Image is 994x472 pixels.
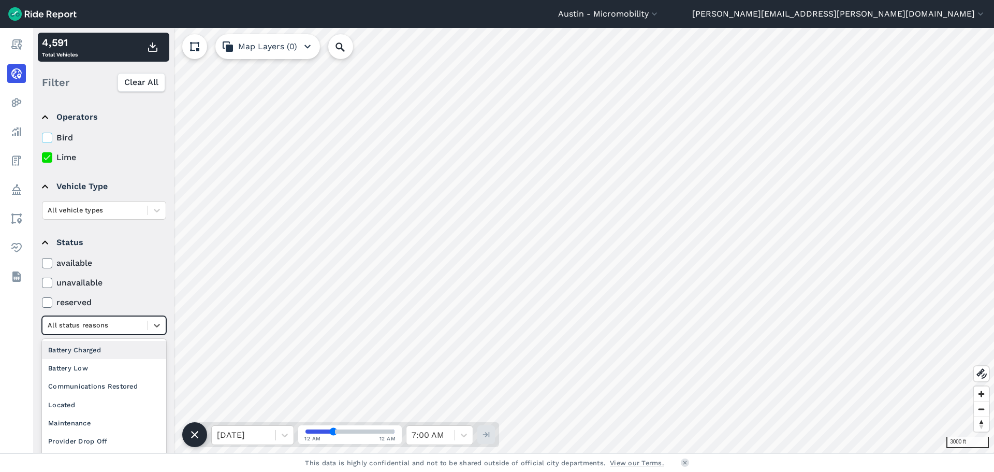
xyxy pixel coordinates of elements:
div: Maintenance [42,414,166,432]
div: Filter [38,66,169,98]
button: Zoom in [974,387,989,402]
summary: Vehicle Type [42,172,165,201]
a: Analyze [7,122,26,141]
button: Clear All [118,73,165,92]
button: Zoom out [974,402,989,417]
button: Reset bearing to north [974,417,989,432]
a: Datasets [7,267,26,286]
span: 12 AM [379,435,396,442]
div: Battery Low [42,359,166,377]
span: Clear All [124,76,158,89]
a: Heatmaps [7,93,26,112]
div: 3000 ft [946,437,989,448]
div: 4,591 [42,35,78,50]
canvas: Map [33,28,994,453]
button: [PERSON_NAME][EMAIL_ADDRESS][PERSON_NAME][DOMAIN_NAME] [692,8,986,20]
a: Health [7,238,26,257]
summary: Operators [42,103,165,132]
div: Located [42,396,166,414]
input: Search Location or Vehicles [328,34,370,59]
label: Lime [42,151,166,164]
a: Realtime [7,64,26,83]
label: unavailable [42,277,166,289]
a: Report [7,35,26,54]
button: Map Layers (0) [215,34,320,59]
a: Fees [7,151,26,170]
img: Ride Report [8,7,77,21]
span: 12 AM [304,435,321,442]
a: Policy [7,180,26,199]
div: Reservation cancelled [42,450,166,468]
summary: Status [42,228,165,257]
button: Austin - Micromobility [558,8,660,20]
a: View our Terms. [610,458,664,468]
div: Provider Drop Off [42,432,166,450]
a: Areas [7,209,26,228]
div: Communications Restored [42,377,166,395]
label: Bird [42,132,166,144]
div: Total Vehicles [42,35,78,60]
label: reserved [42,296,166,309]
label: available [42,257,166,269]
div: Battery Charged [42,341,166,359]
